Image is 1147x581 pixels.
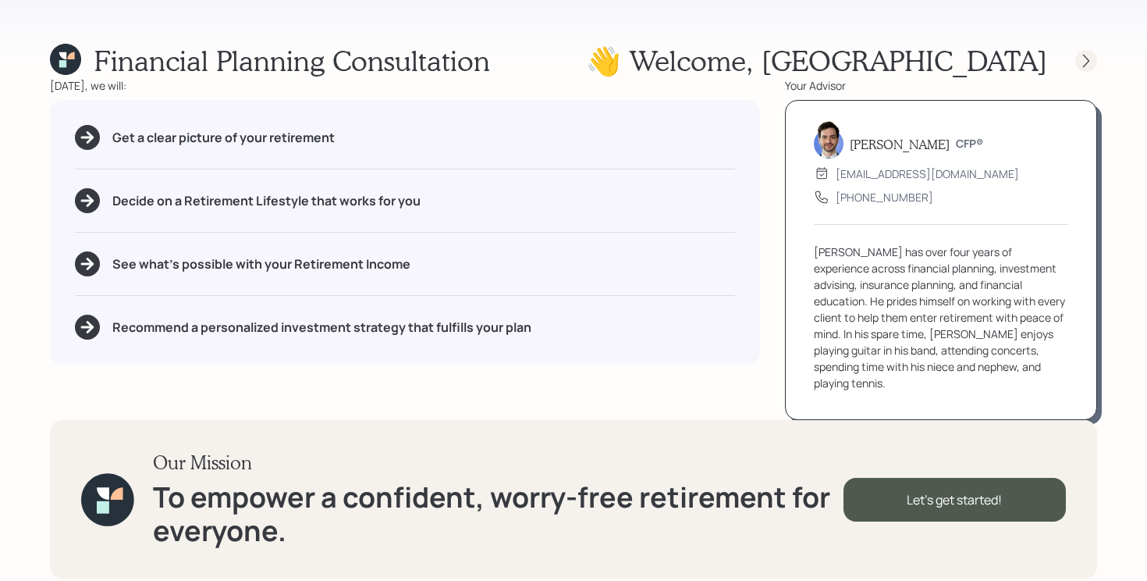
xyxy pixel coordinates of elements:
[836,189,933,205] div: [PHONE_NUMBER]
[814,121,843,159] img: jonah-coleman-headshot.png
[112,130,335,145] h5: Get a clear picture of your retirement
[112,320,531,335] h5: Recommend a personalized investment strategy that fulfills your plan
[836,166,1019,182] div: [EMAIL_ADDRESS][DOMAIN_NAME]
[112,194,421,209] h5: Decide on a Retirement Lifestyle that works for you
[843,478,1066,522] div: Let's get started!
[112,257,410,272] h5: See what's possible with your Retirement Income
[94,44,490,77] h1: Financial Planning Consultation
[850,137,950,151] h5: [PERSON_NAME]
[153,451,843,474] h3: Our Mission
[814,244,1068,391] div: [PERSON_NAME] has over four years of experience across financial planning, investment advising, i...
[50,77,760,94] div: [DATE], we will:
[586,44,1047,77] h1: 👋 Welcome , [GEOGRAPHIC_DATA]
[956,137,983,151] h6: CFP®
[785,77,1097,94] div: Your Advisor
[153,480,843,547] h1: To empower a confident, worry-free retirement for everyone.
